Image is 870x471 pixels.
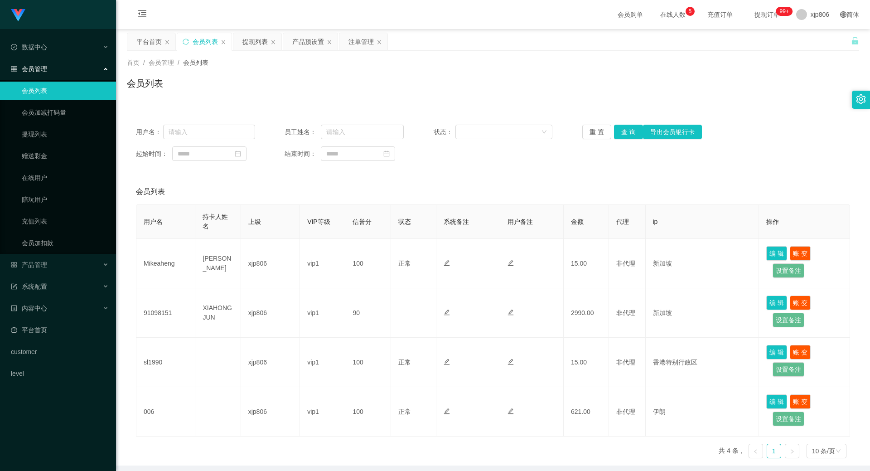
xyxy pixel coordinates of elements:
span: 正常 [398,408,411,415]
span: 操作 [766,218,779,225]
td: vip1 [300,387,345,437]
button: 设置备注 [773,362,804,377]
i: 图标: close [271,39,276,45]
span: 首页 [127,59,140,66]
span: 系统备注 [444,218,469,225]
p: 5 [688,7,691,16]
span: 非代理 [616,309,635,316]
td: [PERSON_NAME] [195,239,241,288]
div: 产品预设置 [292,33,324,50]
td: 006 [136,387,195,437]
span: 会员管理 [11,65,47,73]
td: 香港特别行政区 [646,338,759,387]
button: 设置备注 [773,263,804,278]
td: vip1 [300,288,345,338]
i: 图标: edit [444,359,450,365]
span: 系统配置 [11,283,47,290]
button: 账 变 [790,394,811,409]
i: 图标: global [840,11,846,18]
i: 图标: setting [856,94,866,104]
span: 信誉分 [353,218,372,225]
button: 重 置 [582,125,611,139]
span: 金额 [571,218,584,225]
div: 提现列表 [242,33,268,50]
span: 内容中心 [11,305,47,312]
a: 提现列表 [22,125,109,143]
button: 设置备注 [773,313,804,327]
td: vip1 [300,338,345,387]
td: 新加坡 [646,239,759,288]
i: 图标: left [753,449,759,454]
button: 账 变 [790,345,811,359]
i: 图标: sync [183,39,189,45]
i: 图标: profile [11,305,17,311]
span: 员工姓名： [285,127,321,137]
a: 在线用户 [22,169,109,187]
a: 图标: dashboard平台首页 [11,321,109,339]
button: 设置备注 [773,412,804,426]
td: xjp806 [241,387,300,437]
td: 15.00 [564,338,609,387]
sup: 5 [686,7,695,16]
i: 图标: table [11,66,17,72]
span: 充值订单 [703,11,737,18]
a: 充值列表 [22,212,109,230]
button: 账 变 [790,296,811,310]
h1: 会员列表 [127,77,163,90]
td: xjp806 [241,288,300,338]
span: 会员列表 [183,59,208,66]
a: customer [11,343,109,361]
i: 图标: check-circle-o [11,44,17,50]
i: 图标: edit [507,309,514,316]
span: 正常 [398,359,411,366]
button: 编 辑 [766,246,787,261]
td: sl1990 [136,338,195,387]
input: 请输入 [163,125,255,139]
span: 会员管理 [149,59,174,66]
button: 编 辑 [766,394,787,409]
span: 产品管理 [11,261,47,268]
i: 图标: edit [507,359,514,365]
td: 2990.00 [564,288,609,338]
span: VIP等级 [307,218,330,225]
td: XIAHONGJUN [195,288,241,338]
td: 100 [345,338,391,387]
li: 共 4 条， [719,444,745,458]
td: 91098151 [136,288,195,338]
a: 1 [767,444,781,458]
i: 图标: edit [507,408,514,414]
button: 编 辑 [766,345,787,359]
span: 非代理 [616,260,635,267]
i: 图标: edit [444,260,450,266]
a: 会员加减打码量 [22,103,109,121]
span: 用户备注 [507,218,533,225]
i: 图标: down [541,129,547,136]
td: 100 [345,239,391,288]
span: 在线人数 [656,11,690,18]
span: 用户名： [136,127,163,137]
span: 结束时间： [285,149,321,159]
span: 数据中心 [11,44,47,51]
li: 1 [767,444,781,458]
i: 图标: calendar [235,151,241,157]
button: 导出会员银行卡 [643,125,702,139]
span: / [143,59,145,66]
div: 平台首页 [136,33,162,50]
sup: 258 [776,7,793,16]
span: ip [653,218,658,225]
button: 账 变 [790,246,811,261]
a: 陪玩用户 [22,190,109,209]
span: 用户名 [144,218,163,225]
td: xjp806 [241,338,300,387]
span: 会员列表 [136,186,165,197]
span: / [178,59,179,66]
i: 图标: edit [507,260,514,266]
a: 会员列表 [22,82,109,100]
span: 代理 [616,218,629,225]
i: 图标: edit [444,408,450,414]
td: 伊朗 [646,387,759,437]
i: 图标: right [789,449,795,454]
a: level [11,364,109,383]
img: logo.9652507e.png [11,9,25,22]
li: 上一页 [749,444,763,458]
